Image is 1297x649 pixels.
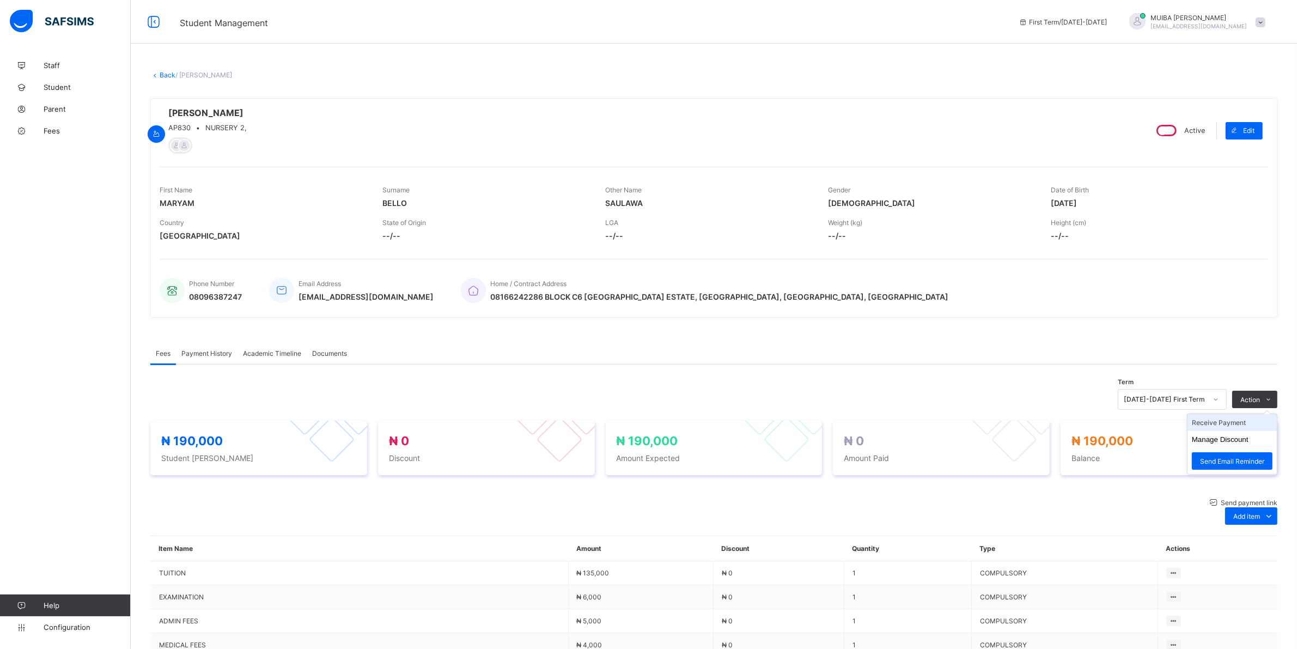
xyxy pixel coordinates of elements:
[44,61,131,70] span: Staff
[181,349,232,357] span: Payment History
[159,569,560,577] span: TUITION
[156,349,171,357] span: Fees
[389,434,409,448] span: ₦ 0
[1240,396,1260,404] span: Action
[844,536,971,561] th: Quantity
[175,71,232,79] span: / [PERSON_NAME]
[382,198,589,208] span: BELLO
[971,609,1158,633] td: COMPULSORY
[382,219,426,227] span: State of Origin
[168,107,247,118] span: [PERSON_NAME]
[205,124,247,132] span: NURSERY 2,
[605,231,812,240] span: --/--
[722,569,733,577] span: ₦ 0
[713,536,844,561] th: Discount
[382,231,589,240] span: --/--
[722,617,733,625] span: ₦ 0
[159,593,560,601] span: EXAMINATION
[160,219,184,227] span: Country
[577,593,602,601] span: ₦ 6,000
[160,71,175,79] a: Back
[844,561,971,585] td: 1
[577,569,610,577] span: ₦ 135,000
[1184,126,1205,135] span: Active
[168,124,247,132] div: •
[1158,536,1277,561] th: Actions
[44,601,130,610] span: Help
[299,280,341,288] span: Email Address
[617,434,678,448] span: ₦ 190,000
[1051,231,1257,240] span: --/--
[844,453,1039,463] span: Amount Paid
[617,453,812,463] span: Amount Expected
[299,292,434,301] span: [EMAIL_ADDRESS][DOMAIN_NAME]
[577,641,602,649] span: ₦ 4,000
[180,17,268,28] span: Student Management
[189,280,234,288] span: Phone Number
[1051,186,1089,194] span: Date of Birth
[389,453,584,463] span: Discount
[382,186,410,194] span: Surname
[1118,378,1134,386] span: Term
[243,349,301,357] span: Academic Timeline
[490,292,948,301] span: 08166242286 BLOCK C6 [GEOGRAPHIC_DATA] ESTATE, [GEOGRAPHIC_DATA], [GEOGRAPHIC_DATA], [GEOGRAPHIC_...
[1188,431,1277,448] li: dropdown-list-item-text-1
[722,641,733,649] span: ₦ 0
[1219,499,1277,507] span: Send payment link
[1233,512,1260,520] span: Add item
[1243,126,1255,135] span: Edit
[159,617,560,625] span: ADMIN FEES
[160,198,366,208] span: MARYAM
[828,198,1034,208] span: [DEMOGRAPHIC_DATA]
[605,198,812,208] span: SAULAWA
[828,231,1034,240] span: --/--
[971,585,1158,609] td: COMPULSORY
[44,126,131,135] span: Fees
[828,219,862,227] span: Weight (kg)
[1124,396,1207,404] div: [DATE]-[DATE] First Term
[577,617,602,625] span: ₦ 5,000
[844,585,971,609] td: 1
[971,536,1158,561] th: Type
[1051,219,1086,227] span: Height (cm)
[151,536,569,561] th: Item Name
[568,536,713,561] th: Amount
[161,453,356,463] span: Student [PERSON_NAME]
[1151,14,1247,22] span: MUIBA [PERSON_NAME]
[1071,453,1266,463] span: Balance
[10,10,94,33] img: safsims
[44,83,131,92] span: Student
[160,186,192,194] span: First Name
[44,623,130,632] span: Configuration
[971,561,1158,585] td: COMPULSORY
[189,292,242,301] span: 08096387247
[1118,13,1271,31] div: MUIBAADAMS
[168,124,191,132] span: AP830
[159,641,560,649] span: MEDICAL FEES
[44,105,131,113] span: Parent
[1188,414,1277,431] li: dropdown-list-item-text-0
[160,231,366,240] span: [GEOGRAPHIC_DATA]
[722,593,733,601] span: ₦ 0
[828,186,850,194] span: Gender
[1071,434,1133,448] span: ₦ 190,000
[1051,198,1257,208] span: [DATE]
[844,434,864,448] span: ₦ 0
[605,186,642,194] span: Other Name
[490,280,567,288] span: Home / Contract Address
[1188,448,1277,474] li: dropdown-list-item-text-2
[161,434,223,448] span: ₦ 190,000
[1200,457,1264,465] span: Send Email Reminder
[1151,23,1247,29] span: [EMAIL_ADDRESS][DOMAIN_NAME]
[844,609,971,633] td: 1
[312,349,347,357] span: Documents
[605,219,618,227] span: LGA
[1019,18,1107,26] span: session/term information
[1192,435,1249,444] button: Manage Discount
